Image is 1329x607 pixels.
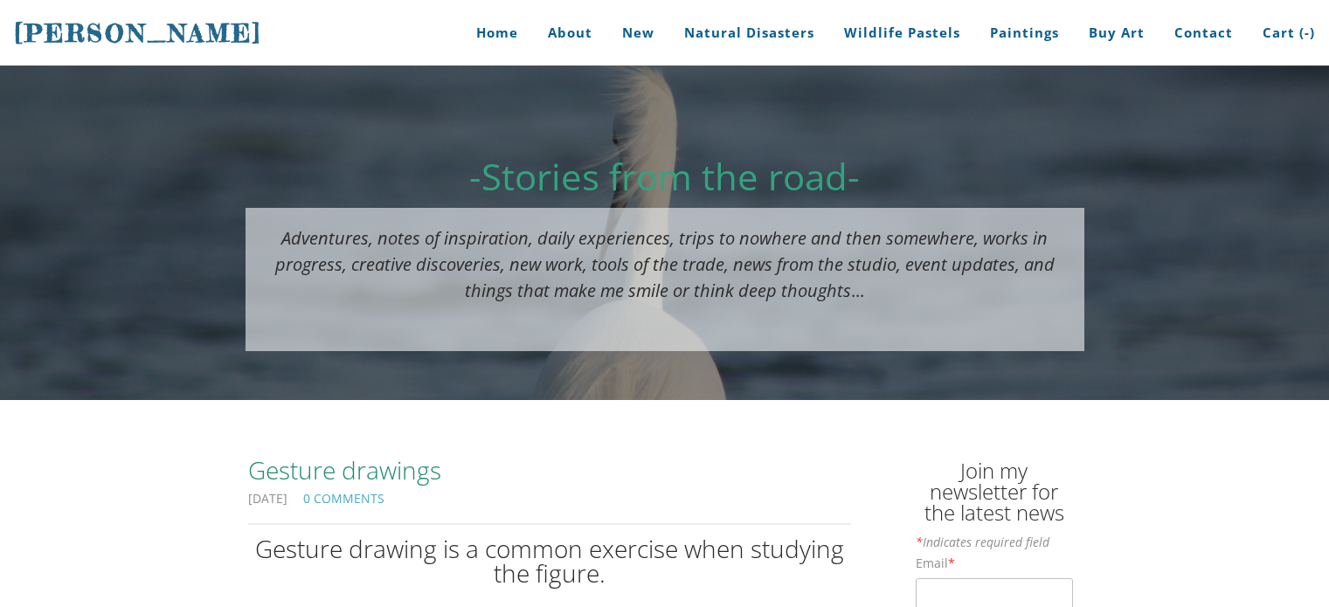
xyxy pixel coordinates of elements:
[255,532,844,590] span: Gesture drawing is a common exercise when studying the figure.
[916,536,1049,548] label: Indicates required field
[916,460,1073,532] h2: Join my newsletter for the latest news
[1305,24,1310,41] span: -
[14,18,262,48] span: [PERSON_NAME]
[248,493,287,508] span: [DATE]
[916,557,955,569] label: Email
[275,226,1055,302] em: Adventures, notes of inspiration, daily experiences, trips to nowhere and then somewhere, works i...
[14,17,262,50] a: [PERSON_NAME]
[303,490,384,507] a: 0 Comments
[246,158,1084,195] h2: -Stories from the road-
[248,452,851,488] a: Gesture drawings
[275,226,1055,302] font: ...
